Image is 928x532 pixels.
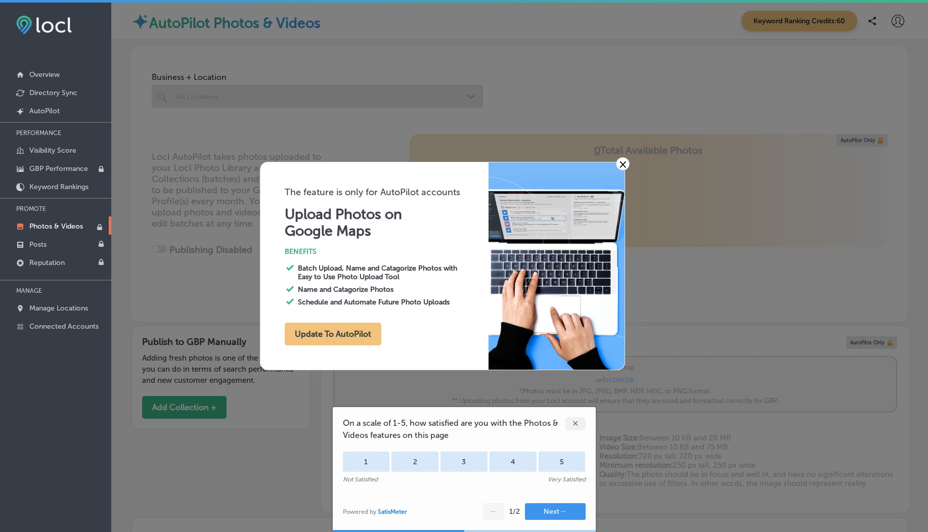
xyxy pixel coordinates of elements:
div: Powered by [343,508,407,515]
div: 3 [440,452,488,472]
div: Very Satisfied [548,476,586,483]
h3: Name and Catagorize Photos [298,285,467,294]
a: Update To AutoPilot [285,331,381,338]
div: 4 [490,452,537,472]
div: Not Satisfied [343,476,378,483]
a: × [616,157,630,170]
button: ← [483,503,504,520]
p: AutoPilot [29,107,60,115]
div: 2 [391,452,438,472]
img: fda3e92497d09a02dc62c9cd864e3231.png [16,16,72,34]
h3: The feature is only for AutoPilot accounts [285,187,489,198]
a: SatisMeter [378,508,407,515]
div: 1 / 2 [509,507,520,516]
p: Connected Accounts [29,322,99,331]
img: 305b726a5fac1bae8b2a68a8195dc8c0.jpg [489,162,625,370]
p: Overview [29,70,60,79]
button: Next→ [525,503,586,520]
p: Reputation [29,258,65,267]
p: Keyword Rankings [29,183,89,191]
p: Manage Locations [29,304,88,313]
span: On a scale of 1-5, how satisfied are you with the Photos & Videos features on this page [343,417,565,441]
p: Posts [29,240,47,249]
button: Update To AutoPilot [285,323,381,345]
p: GBP Performance [29,164,88,173]
p: Photos & Videos [29,222,83,231]
h3: Batch Upload, Name and Catagorize Photos with Easy to Use Photo Upload Tool [298,264,467,281]
p: Visibility Score [29,146,76,155]
div: ✕ [565,417,586,430]
div: 1 [343,452,390,472]
p: Directory Sync [29,88,77,97]
h3: Schedule and Automate Future Photo Uploads [298,298,467,306]
h1: Upload Photos on Google Maps [285,206,407,239]
h3: BENEFITS [285,247,489,256]
div: 5 [539,452,586,472]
